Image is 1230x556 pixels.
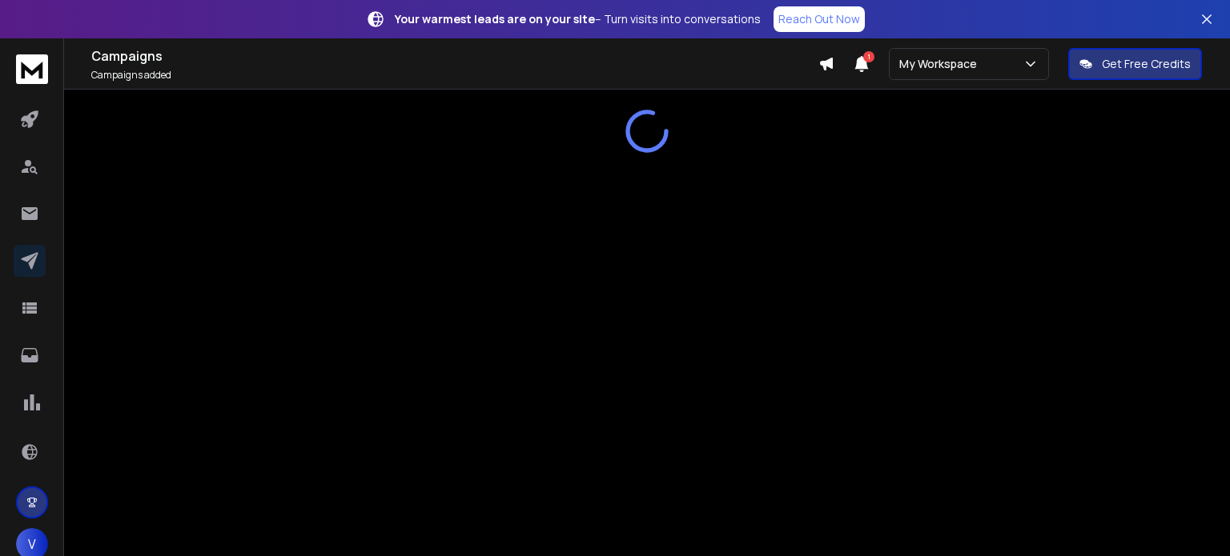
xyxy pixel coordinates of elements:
p: Reach Out Now [778,11,860,27]
a: Reach Out Now [774,6,865,32]
p: Get Free Credits [1102,56,1191,72]
span: 1 [863,51,874,62]
p: Campaigns added [91,69,818,82]
img: logo [16,54,48,84]
p: My Workspace [899,56,983,72]
p: – Turn visits into conversations [395,11,761,27]
strong: Your warmest leads are on your site [395,11,595,26]
button: Get Free Credits [1068,48,1202,80]
h1: Campaigns [91,46,818,66]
